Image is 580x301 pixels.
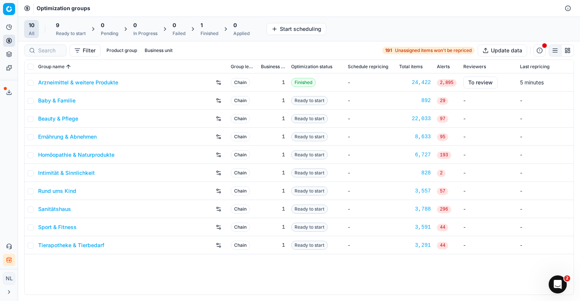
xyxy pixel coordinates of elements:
[517,218,574,236] td: -
[69,44,100,57] button: Filter
[267,23,326,35] button: Start scheduling
[291,150,328,159] span: Ready to start
[231,168,250,177] span: Chain
[345,146,396,164] td: -
[399,133,431,141] a: 8,633
[382,47,475,54] a: 191Unassigned items won't be repriced
[38,169,95,177] a: Intimität & Sinnlichkeit
[38,97,76,104] a: Baby & Familie
[231,114,250,123] span: Chain
[460,92,517,110] td: -
[345,200,396,218] td: -
[38,151,114,159] a: Homöopathie & Naturprodukte
[261,79,285,86] div: 1
[463,64,486,70] span: Reviewers
[460,236,517,254] td: -
[231,205,250,214] span: Chain
[437,79,457,87] span: 2,895
[261,151,285,159] div: 1
[437,115,448,123] span: 97
[437,224,448,231] span: 44
[38,47,62,54] input: Search
[437,64,450,70] span: Alerts
[385,47,392,53] strong: 191
[345,182,396,200] td: -
[463,76,498,89] button: To review
[261,97,285,104] div: 1
[399,151,431,159] a: 6,727
[460,110,517,128] td: -
[345,218,396,236] td: -
[399,115,431,122] a: 22,033
[231,241,250,250] span: Chain
[261,223,285,231] div: 1
[231,64,255,70] span: Group level
[231,223,250,232] span: Chain
[395,47,472,53] span: Unassigned items won't be repriced
[460,200,517,218] td: -
[29,31,34,37] div: All
[38,115,78,122] a: Beauty & Pflege
[56,31,86,37] div: Ready to start
[291,205,328,214] span: Ready to start
[201,31,218,37] div: Finished
[399,169,431,177] a: 828
[261,205,285,213] div: 1
[399,97,431,104] a: 892
[3,273,15,284] span: NL
[29,21,34,29] span: 10
[437,206,451,213] span: 296
[345,92,396,110] td: -
[38,64,65,70] span: Group name
[231,132,250,141] span: Chain
[142,46,176,55] button: Business unit
[38,133,97,141] a: Ernährung & Abnehmen
[38,79,118,86] a: Arzneimittel & weitere Produkte
[37,5,90,12] span: Optimization groups
[437,188,448,195] span: 57
[437,133,448,141] span: 95
[233,31,250,37] div: Applied
[231,150,250,159] span: Chain
[399,64,423,70] span: Total items
[460,128,517,146] td: -
[65,63,72,70] button: Sorted by Group name ascending
[291,78,316,87] span: Finished
[345,110,396,128] td: -
[38,241,104,249] a: Tierapotheke & Tierbedarf
[291,132,328,141] span: Ready to start
[460,146,517,164] td: -
[291,223,328,232] span: Ready to start
[437,151,451,159] span: 193
[261,133,285,141] div: 1
[38,205,71,213] a: Sanitätshaus
[399,223,431,231] a: 3,591
[478,44,527,57] button: Update data
[399,205,431,213] a: 3,788
[133,31,157,37] div: In Progress
[460,182,517,200] td: -
[291,168,328,177] span: Ready to start
[291,186,328,196] span: Ready to start
[517,92,574,110] td: -
[261,115,285,122] div: 1
[231,96,250,105] span: Chain
[3,272,15,284] button: NL
[345,73,396,92] td: -
[291,64,332,70] span: Optimization status
[291,241,328,250] span: Ready to start
[261,169,285,177] div: 1
[133,21,137,29] span: 0
[231,186,250,196] span: Chain
[520,79,544,86] span: 5 minutes
[345,128,396,146] td: -
[517,128,574,146] td: -
[38,223,77,231] a: Sport & Fitness
[231,78,250,87] span: Chain
[101,21,104,29] span: 0
[517,200,574,218] td: -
